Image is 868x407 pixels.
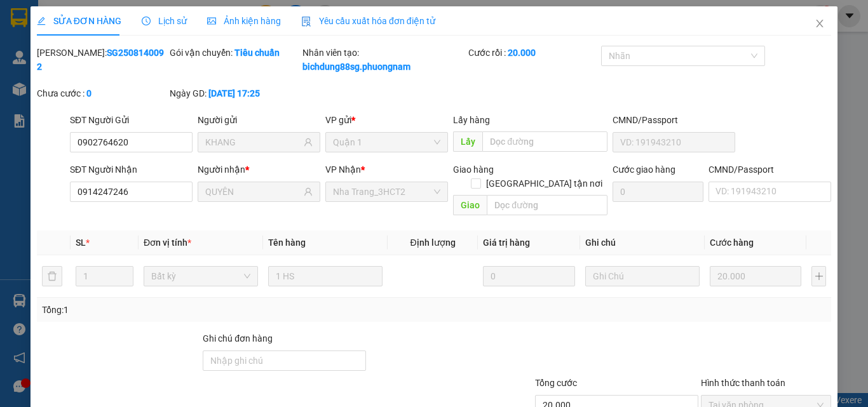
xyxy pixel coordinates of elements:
[205,185,301,199] input: Tên người nhận
[142,17,151,25] span: clock-circle
[482,131,607,152] input: Dọc đường
[170,46,300,60] div: Gói vận chuyển:
[333,182,440,201] span: Nha Trang_3HCT2
[710,237,754,248] span: Cước hàng
[37,46,167,74] div: [PERSON_NAME]:
[508,48,536,58] b: 20.000
[468,46,599,60] div: Cước rồi :
[333,133,440,152] span: Quận 1
[613,132,735,152] input: VD: 191943210
[70,163,193,177] div: SĐT Người Nhận
[198,113,320,127] div: Người gửi
[811,266,826,286] button: plus
[301,16,435,26] span: Yêu cầu xuất hóa đơn điện tử
[207,17,216,25] span: picture
[710,266,801,286] input: 0
[701,378,785,388] label: Hình thức thanh toán
[205,135,301,149] input: Tên người gửi
[304,138,313,147] span: user
[304,187,313,196] span: user
[483,237,530,248] span: Giá trị hàng
[802,6,837,42] button: Close
[301,17,311,27] img: icon
[481,177,607,190] span: [GEOGRAPHIC_DATA] tận nơi
[325,164,361,175] span: VP Nhận
[203,333,273,344] label: Ghi chú đơn hàng
[198,163,320,177] div: Người nhận
[170,86,300,100] div: Ngày GD:
[151,267,250,286] span: Bất kỳ
[585,266,700,286] input: Ghi Chú
[613,182,703,202] input: Cước giao hàng
[42,266,62,286] button: delete
[325,113,448,127] div: VP gửi
[207,16,281,26] span: Ảnh kiện hàng
[302,62,410,72] b: bichdung88sg.phuongnam
[487,195,607,215] input: Dọc đường
[42,303,336,317] div: Tổng: 1
[144,237,191,248] span: Đơn vị tính
[613,164,675,175] label: Cước giao hàng
[37,86,167,100] div: Chưa cước :
[709,163,831,177] div: CMND/Passport
[453,164,494,175] span: Giao hàng
[613,113,735,127] div: CMND/Passport
[453,195,487,215] span: Giao
[483,266,574,286] input: 0
[37,16,121,26] span: SỬA ĐƠN HÀNG
[815,18,825,29] span: close
[76,237,86,248] span: SL
[37,17,46,25] span: edit
[86,88,92,98] b: 0
[453,115,490,125] span: Lấy hàng
[453,131,482,152] span: Lấy
[535,378,577,388] span: Tổng cước
[234,48,280,58] b: Tiêu chuẩn
[203,350,366,371] input: Ghi chú đơn hàng
[410,237,455,248] span: Định lượng
[580,230,705,255] th: Ghi chú
[268,237,306,248] span: Tên hàng
[70,113,193,127] div: SĐT Người Gửi
[208,88,260,98] b: [DATE] 17:25
[268,266,383,286] input: VD: Bàn, Ghế
[302,46,466,74] div: Nhân viên tạo:
[142,16,187,26] span: Lịch sử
